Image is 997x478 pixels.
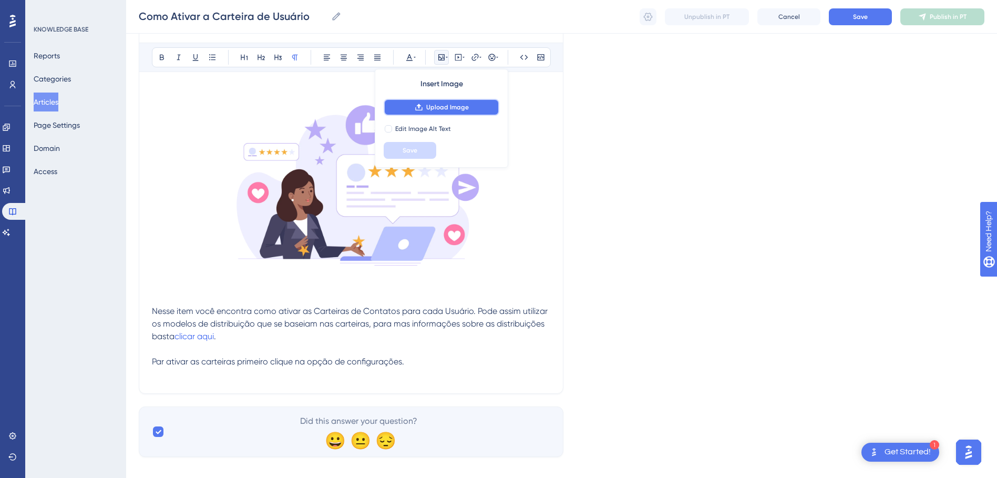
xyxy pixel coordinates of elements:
div: 😐 [350,432,367,449]
button: Cancel [757,8,820,25]
span: Insert Image [420,78,463,90]
img: launcher-image-alternative-text [868,446,880,459]
button: Reports [34,46,60,65]
div: Open Get Started! checklist, remaining modules: 1 [861,443,939,462]
span: Save [403,146,417,155]
div: KNOWLEDGE BASE [34,25,88,34]
button: Categories [34,69,71,88]
a: clicar aqui [174,331,214,341]
span: Publish in PT [930,13,967,21]
div: 😔 [375,432,392,449]
button: Page Settings [34,116,80,135]
button: Upload Image [384,99,499,116]
button: Save [384,142,436,159]
span: Unpublish in PT [684,13,729,21]
span: Par ativar as carteiras primeiro clique na opção de configurações. [152,357,404,367]
input: Article Name [139,9,327,24]
span: . [214,331,216,341]
span: Need Help? [25,3,66,15]
span: Upload Image [426,103,469,111]
button: Domain [34,139,60,158]
span: Edit Image Alt Text [395,125,451,133]
button: Unpublish in PT [665,8,749,25]
span: Cancel [778,13,800,21]
button: Publish in PT [900,8,984,25]
div: 😀 [325,432,342,449]
button: Save [829,8,892,25]
div: Get Started! [885,446,931,458]
button: Access [34,162,57,181]
button: Articles [34,93,58,111]
span: Did this answer your question? [300,415,417,428]
span: Nesse item você encontra como ativar as Carteiras de Contatos para cada Usuário. Pode assim utili... [152,306,550,341]
span: Save [853,13,868,21]
div: 1 [930,440,939,450]
iframe: UserGuiding AI Assistant Launcher [953,436,984,468]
